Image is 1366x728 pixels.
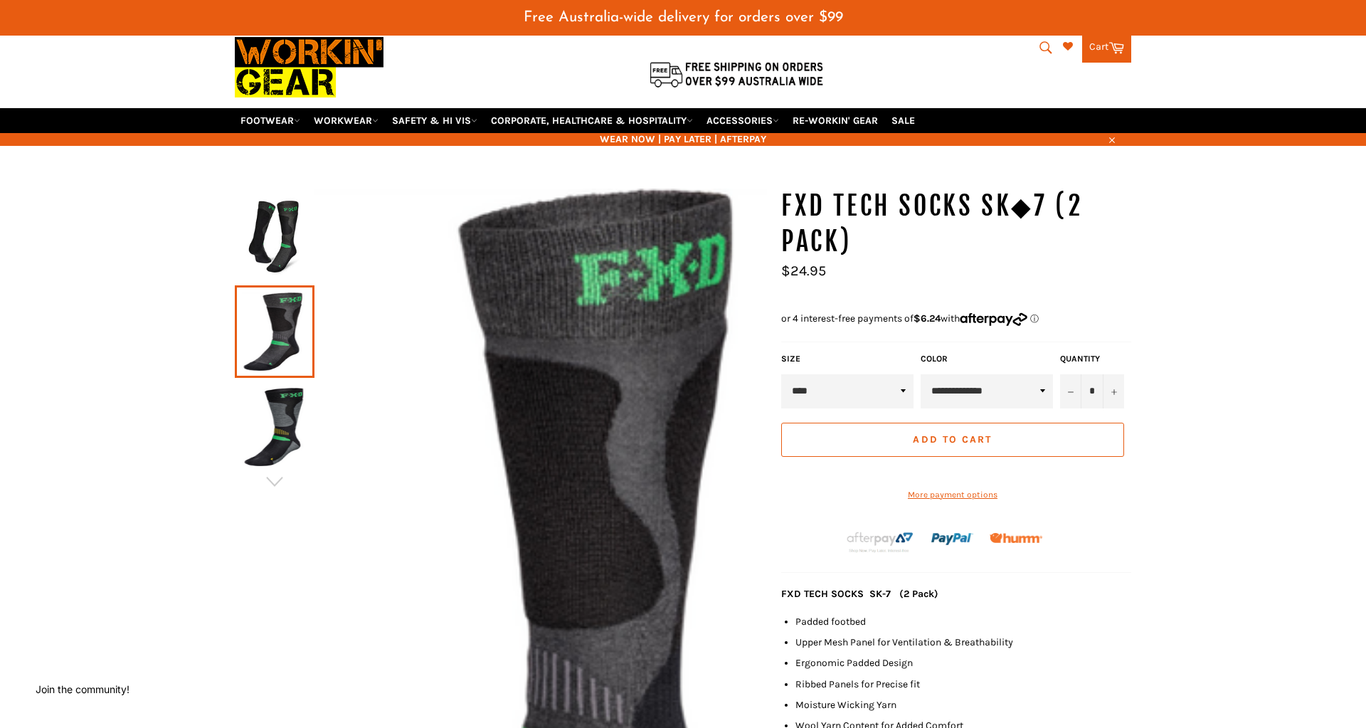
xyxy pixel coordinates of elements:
li: Padded footbed [795,615,1131,628]
img: FXD Tech Socks SK◆7 - Workin Gear [242,197,307,275]
button: Increase item quantity by one [1103,374,1124,408]
li: Ribbed Panels for Precise fit [795,677,1131,691]
a: SAFETY & HI VIS [386,108,483,133]
img: FXD Tech Socks SK◆7 (2 Pack) - Workin Gear [242,388,307,466]
span: WEAR NOW | PAY LATER | AFTERPAY [235,132,1131,146]
a: More payment options [781,489,1124,501]
li: Moisture Wicking Yarn [795,698,1131,712]
button: Join the community! [36,683,129,695]
a: ACCESSORIES [701,108,785,133]
a: RE-WORKIN' GEAR [787,108,884,133]
img: Humm_core_logo_RGB-01_300x60px_small_195d8312-4386-4de7-b182-0ef9b6303a37.png [990,533,1042,544]
img: Workin Gear leaders in Workwear, Safety Boots, PPE, Uniforms. Australia's No.1 in Workwear [235,27,383,107]
span: Add to Cart [913,433,992,445]
button: Add to Cart [781,423,1124,457]
label: Size [781,353,914,365]
span: Free Australia-wide delivery for orders over $99 [524,10,843,25]
h1: FXD Tech Socks SK◆7 (2 Pack) [781,189,1131,259]
label: Quantity [1060,353,1124,365]
a: SALE [886,108,921,133]
a: FOOTWEAR [235,108,306,133]
label: Color [921,353,1053,365]
a: WORKWEAR [308,108,384,133]
a: CORPORATE, HEALTHCARE & HOSPITALITY [485,108,699,133]
img: paypal.png [931,518,973,560]
li: Upper Mesh Panel for Ventilation & Breathability [795,635,1131,649]
img: Afterpay-Logo-on-dark-bg_large.png [845,530,915,554]
img: Flat $9.95 shipping Australia wide [647,59,825,89]
span: $24.95 [781,263,826,279]
li: Ergonomic Padded Design [795,656,1131,670]
button: Reduce item quantity by one [1060,374,1081,408]
strong: FXD TECH SOCKS SK-7 (2 Pack) [781,588,938,600]
a: Cart [1082,33,1131,63]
